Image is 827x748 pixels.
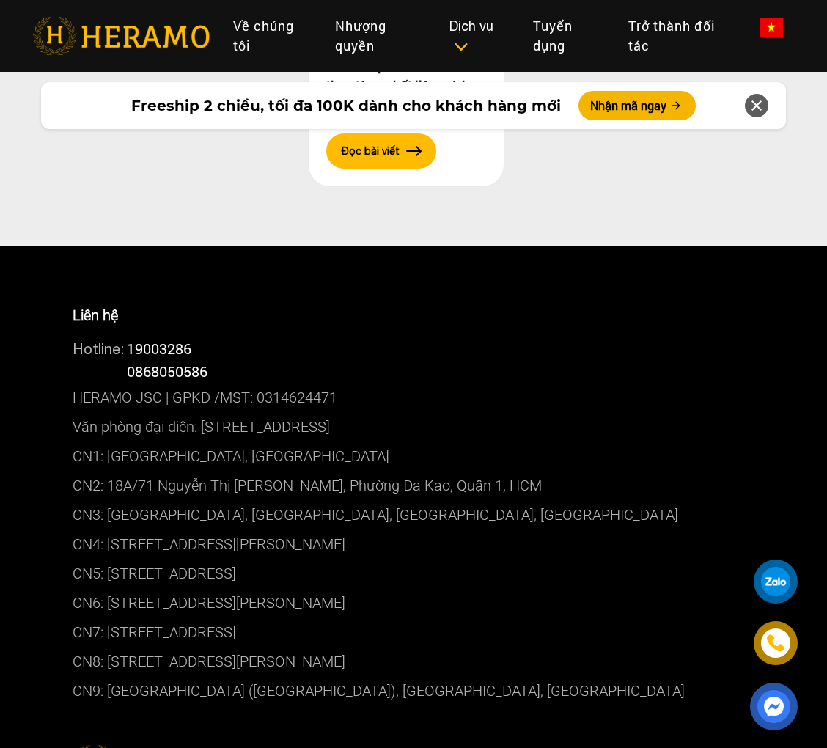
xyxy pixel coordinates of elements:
p: CN7: [STREET_ADDRESS] [73,617,754,647]
img: vn-flag.png [760,18,783,37]
a: Tuyển dụng [521,10,617,62]
p: CN2: 18A/71 Nguyễn Thị [PERSON_NAME], Phường Đa Kao, Quận 1, HCM [73,471,754,500]
a: Trở thành đối tác [617,10,748,62]
p: CN9: [GEOGRAPHIC_DATA] ([GEOGRAPHIC_DATA]), [GEOGRAPHIC_DATA], [GEOGRAPHIC_DATA] [73,676,754,705]
p: HERAMO JSC | GPKD /MST: 0314624471 [73,383,754,412]
span: Hotline: [73,340,124,357]
p: CN6: [STREET_ADDRESS][PERSON_NAME] [73,588,754,617]
img: heramo-logo.png [32,17,210,55]
p: CN8: [STREET_ADDRESS][PERSON_NAME] [73,647,754,676]
p: Văn phòng đại diện: [STREET_ADDRESS] [73,412,754,441]
img: arrow [406,146,422,156]
button: Nhận mã ngay [578,91,696,120]
button: Đọc bài viết [326,133,436,169]
p: Liên hệ [73,304,754,326]
div: Dịch vụ [449,16,510,56]
img: phone-icon [767,635,784,652]
span: 0868050586 [127,362,207,381]
p: CN1: [GEOGRAPHIC_DATA], [GEOGRAPHIC_DATA] [73,441,754,471]
p: CN3: [GEOGRAPHIC_DATA], [GEOGRAPHIC_DATA], [GEOGRAPHIC_DATA], [GEOGRAPHIC_DATA] [73,500,754,529]
span: Freeship 2 chiều, tối đa 100K dành cho khách hàng mới [131,95,561,117]
a: Về chúng tôi [221,10,323,62]
a: Nhượng quyền [323,10,438,62]
a: phone-icon [754,622,796,664]
label: Đọc bài viết [342,144,400,159]
p: CN5: [STREET_ADDRESS] [73,559,754,588]
a: 19003286 [127,339,191,358]
p: CN4: [STREET_ADDRESS][PERSON_NAME] [73,529,754,559]
img: subToggleIcon [453,40,468,54]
